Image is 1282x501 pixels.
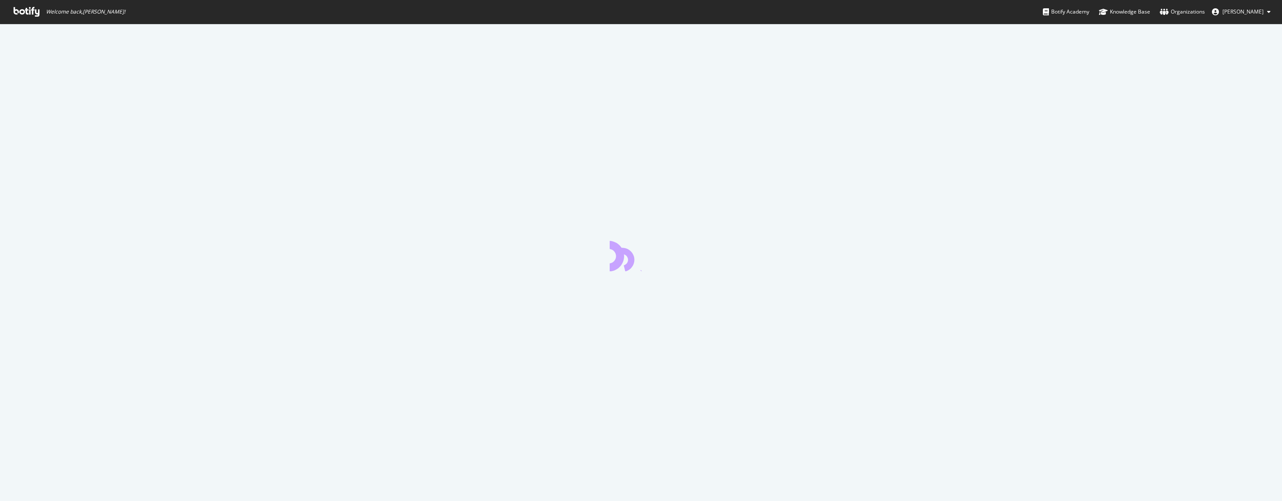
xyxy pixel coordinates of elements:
[46,8,125,15] span: Welcome back, [PERSON_NAME] !
[610,240,673,271] div: animation
[1160,7,1205,16] div: Organizations
[1043,7,1089,16] div: Botify Academy
[1099,7,1150,16] div: Knowledge Base
[1222,8,1264,15] span: Tim Manalo
[1205,5,1278,19] button: [PERSON_NAME]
